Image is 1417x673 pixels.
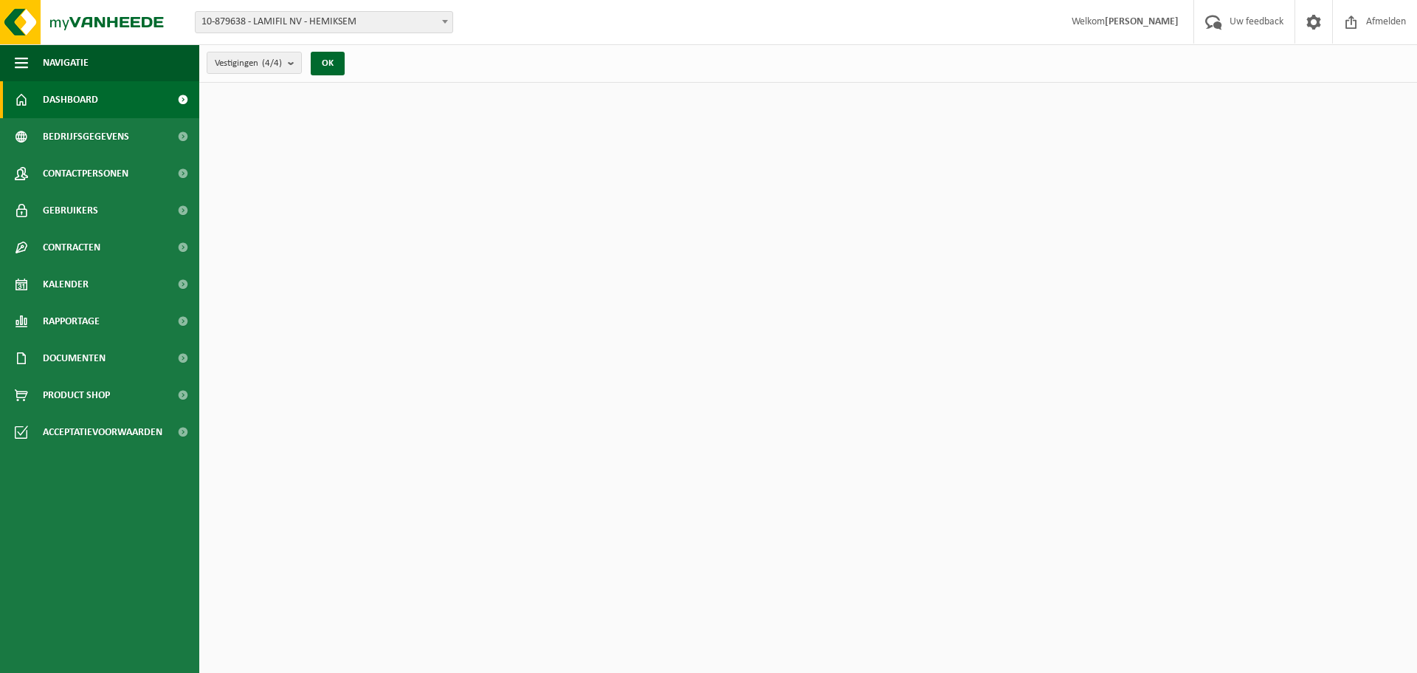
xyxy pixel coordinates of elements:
[43,44,89,81] span: Navigatie
[43,81,98,118] span: Dashboard
[43,118,129,155] span: Bedrijfsgegevens
[207,52,302,74] button: Vestigingen(4/4)
[43,192,98,229] span: Gebruikers
[43,414,162,451] span: Acceptatievoorwaarden
[1105,16,1179,27] strong: [PERSON_NAME]
[43,266,89,303] span: Kalender
[311,52,345,75] button: OK
[43,340,106,377] span: Documenten
[43,303,100,340] span: Rapportage
[43,377,110,414] span: Product Shop
[195,11,453,33] span: 10-879638 - LAMIFIL NV - HEMIKSEM
[43,155,128,192] span: Contactpersonen
[196,12,452,33] span: 10-879638 - LAMIFIL NV - HEMIKSEM
[262,58,282,68] count: (4/4)
[43,229,100,266] span: Contracten
[215,52,282,75] span: Vestigingen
